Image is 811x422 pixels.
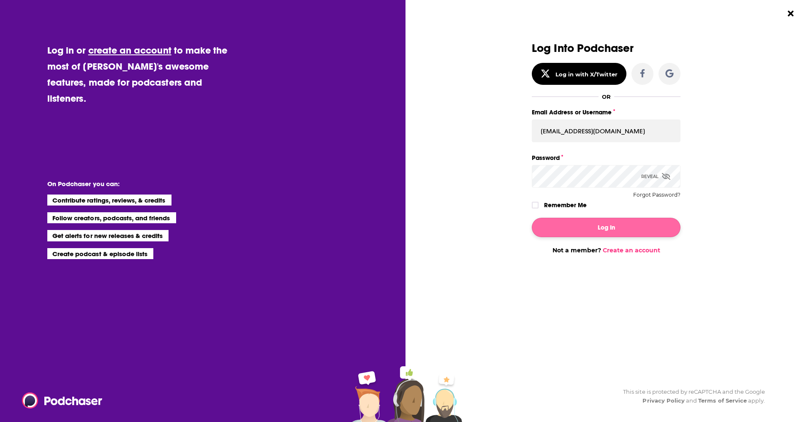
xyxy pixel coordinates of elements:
[555,71,618,78] div: Log in with X/Twitter
[532,107,680,118] label: Email Address or Username
[616,387,765,405] div: This site is protected by reCAPTCHA and the Google and apply.
[47,248,153,259] li: Create podcast & episode lists
[642,397,685,404] a: Privacy Policy
[698,397,747,404] a: Terms of Service
[783,5,799,22] button: Close Button
[88,44,171,56] a: create an account
[47,230,169,241] li: Get alerts for new releases & credits
[532,42,680,54] h3: Log Into Podchaser
[641,165,670,188] div: Reveal
[602,93,611,100] div: OR
[47,195,171,206] li: Contribute ratings, reviews, & credits
[47,180,216,188] li: On Podchaser you can:
[633,192,680,198] button: Forgot Password?
[532,246,680,254] div: Not a member?
[532,218,680,237] button: Log In
[603,246,660,254] a: Create an account
[544,200,587,211] label: Remember Me
[532,119,680,142] input: Email Address or Username
[22,392,103,408] img: Podchaser - Follow, Share and Rate Podcasts
[47,212,176,223] li: Follow creators, podcasts, and friends
[532,63,626,85] button: Log in with X/Twitter
[532,152,680,163] label: Password
[22,392,96,408] a: Podchaser - Follow, Share and Rate Podcasts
